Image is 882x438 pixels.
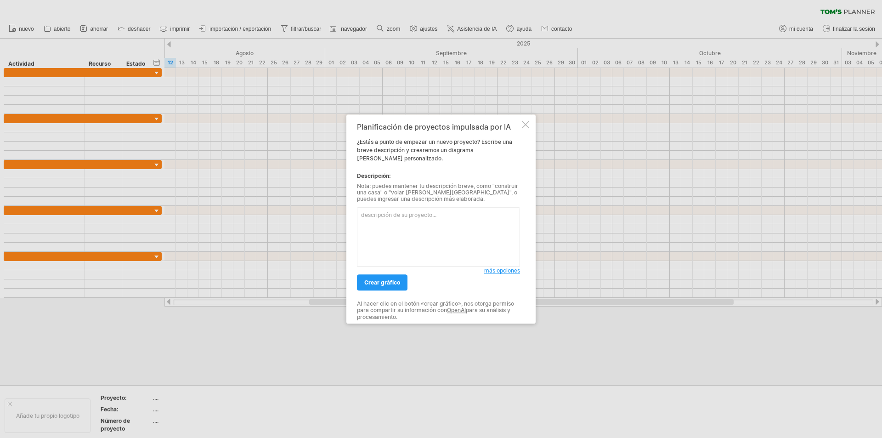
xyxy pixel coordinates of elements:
[484,267,520,275] a: más opciones
[357,122,511,131] font: Planificación de proyectos impulsada por IA
[447,307,466,313] a: OpenAI
[357,138,512,162] font: ¿Estás a punto de empezar un nuevo proyecto? Escribe una breve descripción y crearemos un diagram...
[357,300,514,313] font: Al hacer clic en el botón «crear gráfico», nos otorga permiso para compartir su información con
[484,267,520,274] font: más opciones
[357,172,391,179] font: Descripción:
[364,279,400,286] font: crear gráfico
[357,274,407,290] a: crear gráfico
[357,182,518,203] font: Nota: puedes mantener tu descripción breve, como "construir una casa" o "volar [PERSON_NAME][GEOG...
[357,307,510,320] font: para su análisis y procesamiento.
